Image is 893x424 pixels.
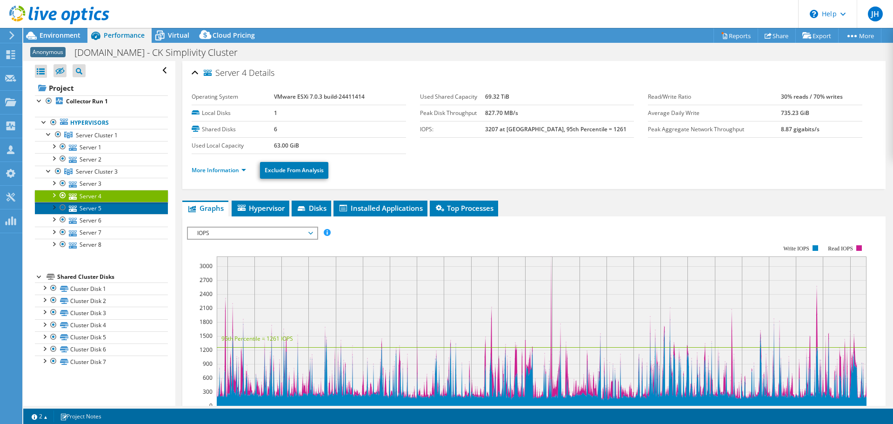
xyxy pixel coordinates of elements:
[192,166,246,174] a: More Information
[200,290,213,298] text: 2400
[648,108,781,118] label: Average Daily Write
[35,190,168,202] a: Server 4
[758,28,796,43] a: Share
[168,31,189,40] span: Virtual
[35,283,168,295] a: Cluster Disk 1
[213,31,255,40] span: Cloud Pricing
[781,109,809,117] b: 735.23 GiB
[420,125,485,134] label: IOPS:
[187,203,224,213] span: Graphs
[274,125,277,133] b: 6
[35,153,168,165] a: Server 2
[200,262,213,270] text: 3000
[838,28,881,43] a: More
[30,47,66,57] span: Anonymous
[76,131,118,139] span: Server Cluster 1
[828,245,853,252] text: Read IOPS
[338,203,423,213] span: Installed Applications
[783,245,809,252] text: Write IOPS
[35,343,168,356] a: Cluster Disk 6
[192,92,274,101] label: Operating System
[203,374,213,382] text: 600
[485,109,518,117] b: 827.70 MB/s
[70,47,252,58] h1: [DOMAIN_NAME] - CK Simplivity Cluster
[781,125,820,133] b: 8.87 gigabits/s
[249,67,274,78] span: Details
[76,168,118,175] span: Server Cluster 3
[236,203,285,213] span: Hypervisor
[810,10,818,18] svg: \n
[868,7,883,21] span: JH
[53,411,108,422] a: Project Notes
[35,319,168,331] a: Cluster Disk 4
[35,81,168,95] a: Project
[420,108,485,118] label: Peak Disk Throughput
[260,162,328,179] a: Exclude From Analysis
[713,28,758,43] a: Reports
[35,295,168,307] a: Cluster Disk 2
[203,360,213,368] text: 900
[200,346,213,354] text: 1200
[192,108,274,118] label: Local Disks
[221,335,293,343] text: 95th Percentile = 1261 IOPS
[781,93,843,101] b: 30% reads / 70% writes
[296,203,327,213] span: Disks
[200,276,213,284] text: 2700
[795,28,839,43] a: Export
[648,125,781,134] label: Peak Aggregate Network Throughput
[420,92,485,101] label: Used Shared Capacity
[274,93,365,101] b: VMware ESXi 7.0.3 build-24411414
[204,68,247,78] span: Server 4
[209,402,213,410] text: 0
[35,307,168,319] a: Cluster Disk 3
[35,166,168,178] a: Server Cluster 3
[35,331,168,343] a: Cluster Disk 5
[35,214,168,226] a: Server 6
[485,93,509,101] b: 69.32 TiB
[104,31,145,40] span: Performance
[193,228,312,239] span: IOPS
[274,141,299,149] b: 63.00 GiB
[200,332,213,340] text: 1500
[40,31,80,40] span: Environment
[35,239,168,251] a: Server 8
[35,117,168,129] a: Hypervisors
[35,141,168,153] a: Server 1
[66,97,108,105] b: Collector Run 1
[35,356,168,368] a: Cluster Disk 7
[192,141,274,150] label: Used Local Capacity
[192,125,274,134] label: Shared Disks
[203,388,213,396] text: 300
[25,411,54,422] a: 2
[200,318,213,326] text: 1800
[485,125,626,133] b: 3207 at [GEOGRAPHIC_DATA], 95th Percentile = 1261
[35,202,168,214] a: Server 5
[57,271,168,283] div: Shared Cluster Disks
[648,92,781,101] label: Read/Write Ratio
[35,95,168,108] a: Collector Run 1
[434,203,493,213] span: Top Processes
[200,304,213,312] text: 2100
[35,178,168,190] a: Server 3
[35,227,168,239] a: Server 7
[35,129,168,141] a: Server Cluster 1
[274,109,277,117] b: 1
